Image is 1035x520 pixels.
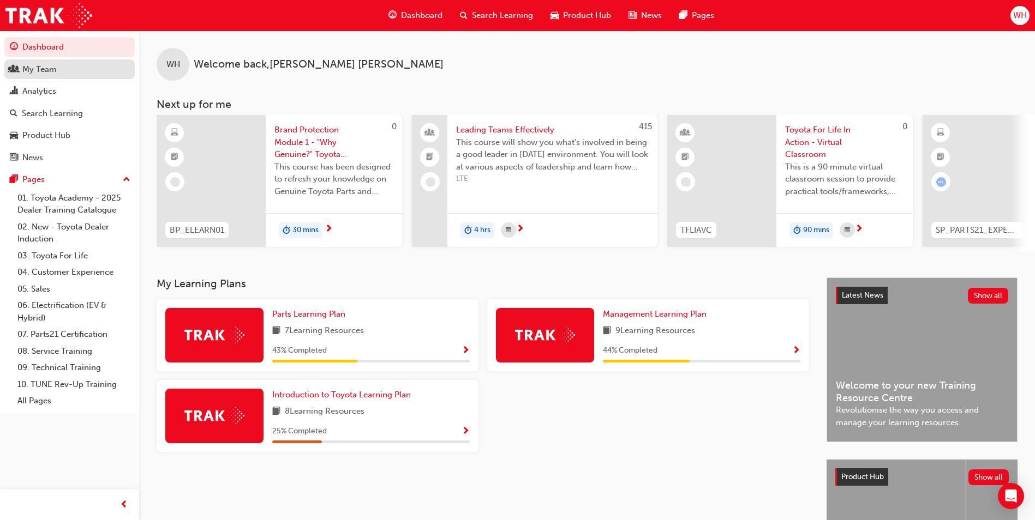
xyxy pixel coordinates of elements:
span: Show Progress [792,346,800,356]
span: book-icon [272,324,280,338]
button: DashboardMy TeamAnalyticsSearch LearningProduct HubNews [4,35,135,170]
span: car-icon [10,131,18,141]
span: pages-icon [10,175,18,185]
span: Show Progress [462,427,470,437]
span: News [641,9,662,22]
a: Product HubShow all [835,468,1009,486]
a: 10. TUNE Rev-Up Training [13,376,135,393]
img: Trak [515,326,575,343]
button: Show all [968,288,1009,304]
span: guage-icon [388,9,397,22]
a: Introduction to Toyota Learning Plan [272,389,415,401]
span: 0 [392,122,397,131]
span: next-icon [516,225,524,234]
span: This is a 90 minute virtual classroom session to provide practical tools/frameworks, behaviours a... [785,161,904,198]
span: learningRecordVerb_ATTEMPT-icon [936,177,946,187]
span: duration-icon [464,223,472,238]
span: Welcome to your new Training Resource Centre [836,379,1008,404]
span: guage-icon [10,43,18,52]
span: pages-icon [679,9,687,22]
a: search-iconSearch Learning [451,4,542,27]
span: TFLIAVC [680,224,712,237]
a: 08. Service Training [13,343,135,360]
span: Toyota For Life In Action - Virtual Classroom [785,124,904,161]
span: LTE [456,173,649,185]
span: 90 mins [803,224,829,237]
span: SP_PARTS21_EXPERTP2_1223_EL [936,224,1019,237]
a: My Team [4,59,135,80]
span: up-icon [123,173,130,187]
a: 09. Technical Training [13,359,135,376]
a: 01. Toyota Academy - 2025 Dealer Training Catalogue [13,190,135,219]
span: news-icon [629,9,637,22]
div: My Team [22,63,57,76]
span: 0 [902,122,907,131]
span: Latest News [842,291,883,300]
a: 0BP_ELEARN01Brand Protection Module 1 - "Why Genuine?" Toyota Genuine Parts and AccessoriesThis c... [157,115,402,247]
span: calendar-icon [506,223,511,237]
a: 05. Sales [13,281,135,298]
span: search-icon [10,109,17,119]
span: 9 Learning Resources [615,324,695,338]
span: learningRecordVerb_NONE-icon [170,177,180,187]
span: Parts Learning Plan [272,309,345,319]
span: people-icon [10,65,18,75]
span: WH [1013,9,1027,22]
img: Trak [5,3,92,28]
a: 03. Toyota For Life [13,247,135,264]
img: Trak [184,407,244,424]
a: pages-iconPages [671,4,723,27]
span: book-icon [272,405,280,419]
span: Product Hub [563,9,611,22]
span: 44 % Completed [603,344,657,357]
span: learningResourceType_ELEARNING-icon [937,126,944,140]
button: Pages [4,170,135,190]
img: Trak [184,326,244,343]
span: news-icon [10,153,18,163]
span: This course will show you what's involved in being a good leader in [DATE] environment. You will ... [456,136,649,173]
span: prev-icon [120,498,128,512]
span: Leading Teams Effectively [456,124,649,136]
button: Show Progress [792,344,800,358]
span: 4 hrs [474,224,490,237]
span: WH [166,58,180,71]
span: duration-icon [283,223,290,238]
div: News [22,152,43,164]
h3: My Learning Plans [157,277,809,290]
a: All Pages [13,392,135,409]
span: Introduction to Toyota Learning Plan [272,390,411,400]
span: booktick-icon [171,150,178,165]
span: 30 mins [292,224,319,237]
div: Open Intercom Messenger [998,483,1024,509]
a: guage-iconDashboard [380,4,451,27]
a: 04. Customer Experience [13,264,135,281]
span: learningRecordVerb_NONE-icon [681,177,691,187]
span: 7 Learning Resources [285,324,364,338]
div: Analytics [22,85,56,98]
div: Search Learning [22,107,83,120]
a: news-iconNews [620,4,671,27]
button: Show Progress [462,344,470,358]
button: Show Progress [462,425,470,438]
span: Welcome back , [PERSON_NAME] [PERSON_NAME] [194,58,444,71]
a: Search Learning [4,104,135,124]
span: Search Learning [472,9,533,22]
a: Management Learning Plan [603,308,711,321]
a: Product Hub [4,125,135,146]
span: car-icon [551,9,559,22]
span: calendar-icon [845,223,850,237]
span: next-icon [325,225,333,234]
span: Product Hub [841,472,884,481]
a: 06. Electrification (EV & Hybrid) [13,297,135,326]
span: learningResourceType_ELEARNING-icon [171,126,178,140]
a: Dashboard [4,37,135,57]
span: Show Progress [462,346,470,356]
span: 8 Learning Resources [285,405,364,419]
span: Dashboard [401,9,442,22]
button: WH [1010,6,1030,25]
span: 25 % Completed [272,425,327,438]
span: learningRecordVerb_NONE-icon [426,177,435,187]
span: search-icon [460,9,468,22]
a: Analytics [4,81,135,101]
